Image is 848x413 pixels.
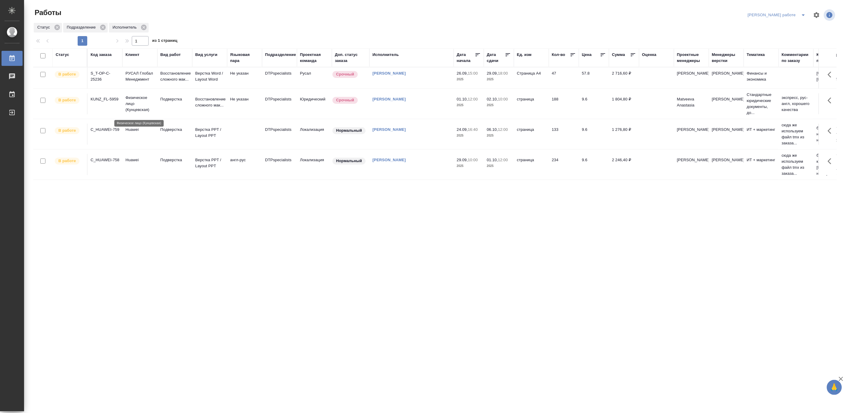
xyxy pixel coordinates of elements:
[54,96,84,104] div: Исполнитель выполняет работу
[109,23,149,32] div: Исполнитель
[125,95,154,113] p: Физическое лицо (Кунцевская)
[514,67,549,88] td: Страница А4
[373,71,406,76] a: [PERSON_NAME]
[335,52,367,64] div: Доп. статус заказа
[579,154,609,175] td: 9.6
[712,127,741,133] p: [PERSON_NAME]
[747,70,776,82] p: Финансы и экономика
[457,127,468,132] p: 24.09,
[712,96,741,102] p: [PERSON_NAME]
[152,37,178,46] span: из 1 страниц
[824,154,839,168] button: Здесь прячутся важные кнопки
[609,93,639,114] td: 1 804,80 ₽
[674,93,709,114] td: Matveeva Anastasia
[782,153,811,177] p: сюда же используем файл tmx из заказа...
[782,52,811,64] div: Комментарии по заказу
[300,52,329,64] div: Проектная команда
[549,154,579,175] td: 234
[297,154,332,175] td: Локализация
[549,124,579,145] td: 133
[824,9,837,21] span: Посмотреть информацию
[265,52,296,58] div: Подразделение
[498,158,508,162] p: 12:00
[37,24,52,30] p: Статус
[514,124,549,145] td: страница
[487,76,511,82] p: 2025
[195,127,224,139] p: Верстка PPT / Layout PPT
[712,70,741,76] p: [PERSON_NAME]
[457,71,468,76] p: 26.09,
[468,158,478,162] p: 10:00
[487,127,498,132] p: 06.10,
[747,127,776,133] p: ИТ + маркетинг
[457,76,481,82] p: 2025
[677,52,706,64] div: Проектные менеджеры
[612,52,625,58] div: Сумма
[487,97,498,101] p: 02.10,
[58,158,76,164] p: В работе
[817,52,846,64] div: Комментарии по работе
[487,163,511,169] p: 2025
[457,158,468,162] p: 29.09,
[609,154,639,175] td: 2 246,40 ₽
[782,122,811,146] p: сюда же используем файл tmx из заказа...
[517,52,532,58] div: Ед. изм
[33,8,61,17] span: Работы
[34,23,62,32] div: Статус
[674,154,709,175] td: [PERSON_NAME]
[91,157,119,163] div: C_HUAWEI-758
[297,93,332,114] td: Юридический
[54,70,84,79] div: Исполнитель выполняет работу
[160,127,189,133] p: Подверстка
[58,128,76,134] p: В работе
[336,97,354,103] p: Срочный
[824,124,839,138] button: Здесь прячутся важные кнопки
[262,154,297,175] td: DTPspecialists
[746,10,809,20] div: split button
[817,125,846,143] p: без куа тут неред картинки не перевод...
[579,67,609,88] td: 57.8
[67,24,98,30] p: Подразделение
[809,8,824,22] span: Настроить таблицу
[373,97,406,101] a: [PERSON_NAME]
[262,124,297,145] td: DTPspecialists
[487,133,511,139] p: 2025
[824,67,839,82] button: Здесь прячутся важные кнопки
[54,157,84,165] div: Исполнитель выполняет работу
[468,97,478,101] p: 12:00
[747,52,765,58] div: Тематика
[579,124,609,145] td: 9.6
[91,52,112,58] div: Код заказа
[514,93,549,114] td: страница
[227,67,262,88] td: Не указан
[91,96,119,102] div: KUNZ_FL-5959
[468,127,478,132] p: 16:40
[674,124,709,145] td: [PERSON_NAME]
[63,23,108,32] div: Подразделение
[160,157,189,163] p: Подверстка
[579,93,609,114] td: 9.6
[712,52,741,64] div: Менеджеры верстки
[195,52,218,58] div: Вид услуги
[336,71,354,77] p: Срочный
[58,97,76,103] p: В работе
[642,52,657,58] div: Оценка
[498,97,508,101] p: 10:00
[91,70,119,82] div: S_T-OP-C-25236
[160,96,189,102] p: Подверстка
[125,52,139,58] div: Клиент
[487,158,498,162] p: 01.10,
[373,127,406,132] a: [PERSON_NAME]
[782,95,811,113] p: экспресс, рус-англ, хорошего качества
[457,133,481,139] p: 2025
[113,24,139,30] p: Исполнитель
[457,52,475,64] div: Дата начала
[336,158,362,164] p: Нормальный
[227,93,262,114] td: Не указан
[230,52,259,64] div: Языковая пара
[195,70,224,82] p: Верстка Word / Layout Word
[824,93,839,108] button: Здесь прячутся важные кнопки
[487,52,505,64] div: Дата сдачи
[457,102,481,108] p: 2025
[609,124,639,145] td: 1 276,80 ₽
